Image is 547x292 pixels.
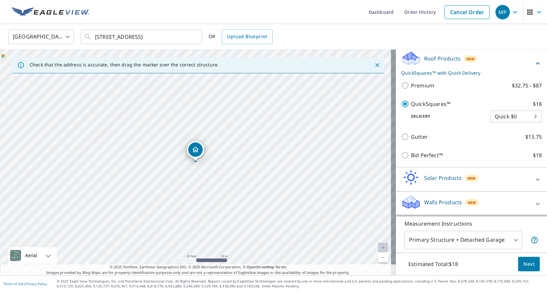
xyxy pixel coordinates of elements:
[444,5,490,19] a: Cancel Order
[23,247,39,264] div: Aerial
[533,151,542,159] p: $18
[187,141,204,161] div: Dropped pin, building 1, Residential property, 4228 Linden Hills Blvd Minneapolis, MN 55410
[8,28,74,46] div: [GEOGRAPHIC_DATA]
[247,264,274,269] a: OpenStreetMap
[490,107,542,126] div: Quick $0
[401,51,542,76] div: Roof ProductsNewQuickSquares™ with Quick Delivery
[30,62,219,68] p: Check that the address is accurate, then drag the marker over the correct structure.
[467,56,474,61] span: New
[222,30,272,44] a: Upload Blueprint
[411,82,434,89] p: Premium
[95,28,189,46] input: Search by address or latitude-longitude
[403,257,463,271] p: Estimated Total: $18
[424,55,461,62] p: Roof Products
[3,282,47,286] p: |
[424,198,462,206] p: Walls Products
[378,243,388,253] a: Current Level 20, Zoom In Disabled
[518,257,540,272] button: Next
[275,264,286,269] a: Terms
[424,174,462,182] p: Solar Products
[523,260,535,268] span: Next
[411,151,443,159] p: Bid Perfect™
[378,253,388,262] a: Current Level 20, Zoom Out
[401,113,490,119] p: Delivery
[533,100,542,108] p: $18
[401,194,542,213] div: Walls ProductsNew
[3,281,24,286] a: Terms of Use
[8,247,57,264] div: Aerial
[468,200,476,205] span: New
[401,170,542,189] div: Solar ProductsNew
[57,279,544,289] p: © 2025 Eagle View Technologies, Inc. and Pictometry International Corp. All Rights Reserved. Repo...
[404,231,522,249] div: Primary Structure + Detached Garage
[227,33,267,41] span: Upload Blueprint
[209,30,273,44] div: OR
[411,133,428,141] p: Gutter
[525,133,542,141] p: $13.75
[12,7,89,17] img: EV Logo
[512,82,542,89] p: $32.75 - $87
[26,281,47,286] a: Privacy Policy
[467,176,475,181] span: New
[401,69,534,76] p: QuickSquares™ with Quick Delivery
[110,264,286,270] span: © 2025 TomTom, Earthstar Geographics SIO, © 2025 Microsoft Corporation, ©
[404,220,538,228] p: Measurement Instructions
[373,61,381,69] button: Close
[411,100,450,108] p: QuickSquares™
[531,236,538,244] span: Your report will include the primary structure and a detached garage if one exists.
[495,5,510,19] div: MP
